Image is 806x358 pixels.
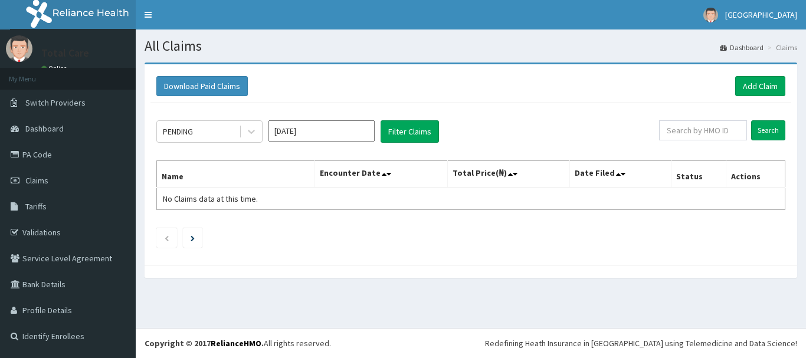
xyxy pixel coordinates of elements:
[268,120,375,142] input: Select Month and Year
[41,48,89,58] p: Total Care
[163,126,193,137] div: PENDING
[735,76,785,96] a: Add Claim
[703,8,718,22] img: User Image
[156,76,248,96] button: Download Paid Claims
[659,120,747,140] input: Search by HMO ID
[381,120,439,143] button: Filter Claims
[25,175,48,186] span: Claims
[211,338,261,349] a: RelianceHMO
[726,161,785,188] th: Actions
[25,201,47,212] span: Tariffs
[751,120,785,140] input: Search
[315,161,447,188] th: Encounter Date
[765,42,797,52] li: Claims
[136,328,806,358] footer: All rights reserved.
[570,161,671,188] th: Date Filed
[485,337,797,349] div: Redefining Heath Insurance in [GEOGRAPHIC_DATA] using Telemedicine and Data Science!
[157,161,315,188] th: Name
[191,232,195,243] a: Next page
[41,64,70,73] a: Online
[164,232,169,243] a: Previous page
[25,97,86,108] span: Switch Providers
[720,42,764,52] a: Dashboard
[671,161,726,188] th: Status
[145,38,797,54] h1: All Claims
[163,193,258,204] span: No Claims data at this time.
[447,161,570,188] th: Total Price(₦)
[25,123,64,134] span: Dashboard
[145,338,264,349] strong: Copyright © 2017 .
[725,9,797,20] span: [GEOGRAPHIC_DATA]
[6,35,32,62] img: User Image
